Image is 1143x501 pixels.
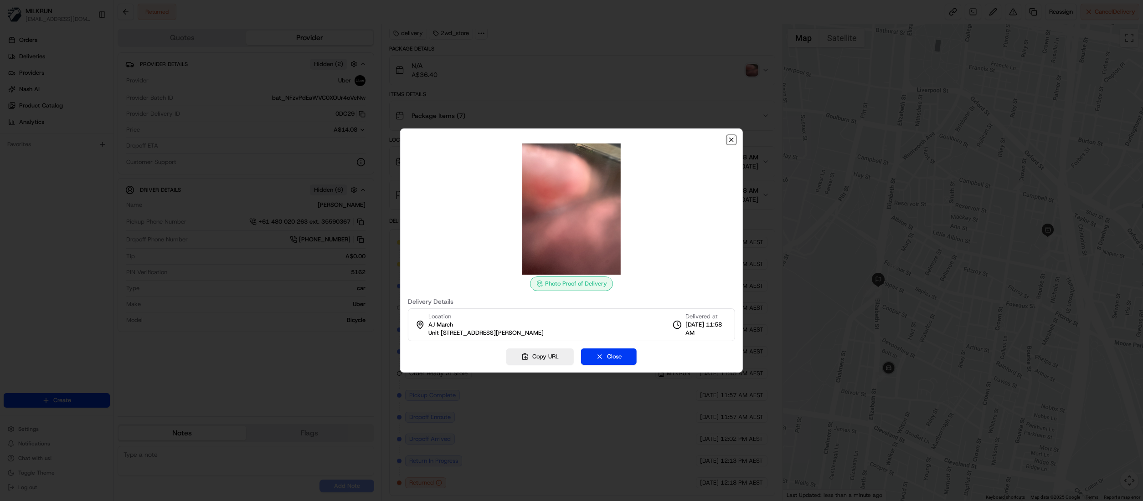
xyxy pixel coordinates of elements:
div: Photo Proof of Delivery [530,276,613,291]
span: [DATE] 11:58 AM [685,321,727,337]
button: Copy URL [506,348,574,365]
img: photo_proof_of_delivery image [506,143,637,275]
label: Delivery Details [408,298,735,305]
span: AJ March [428,321,453,329]
span: Unit [STREET_ADDRESS][PERSON_NAME] [428,329,544,337]
span: Location [428,312,451,321]
button: Close [581,348,637,365]
span: Delivered at [685,312,727,321]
